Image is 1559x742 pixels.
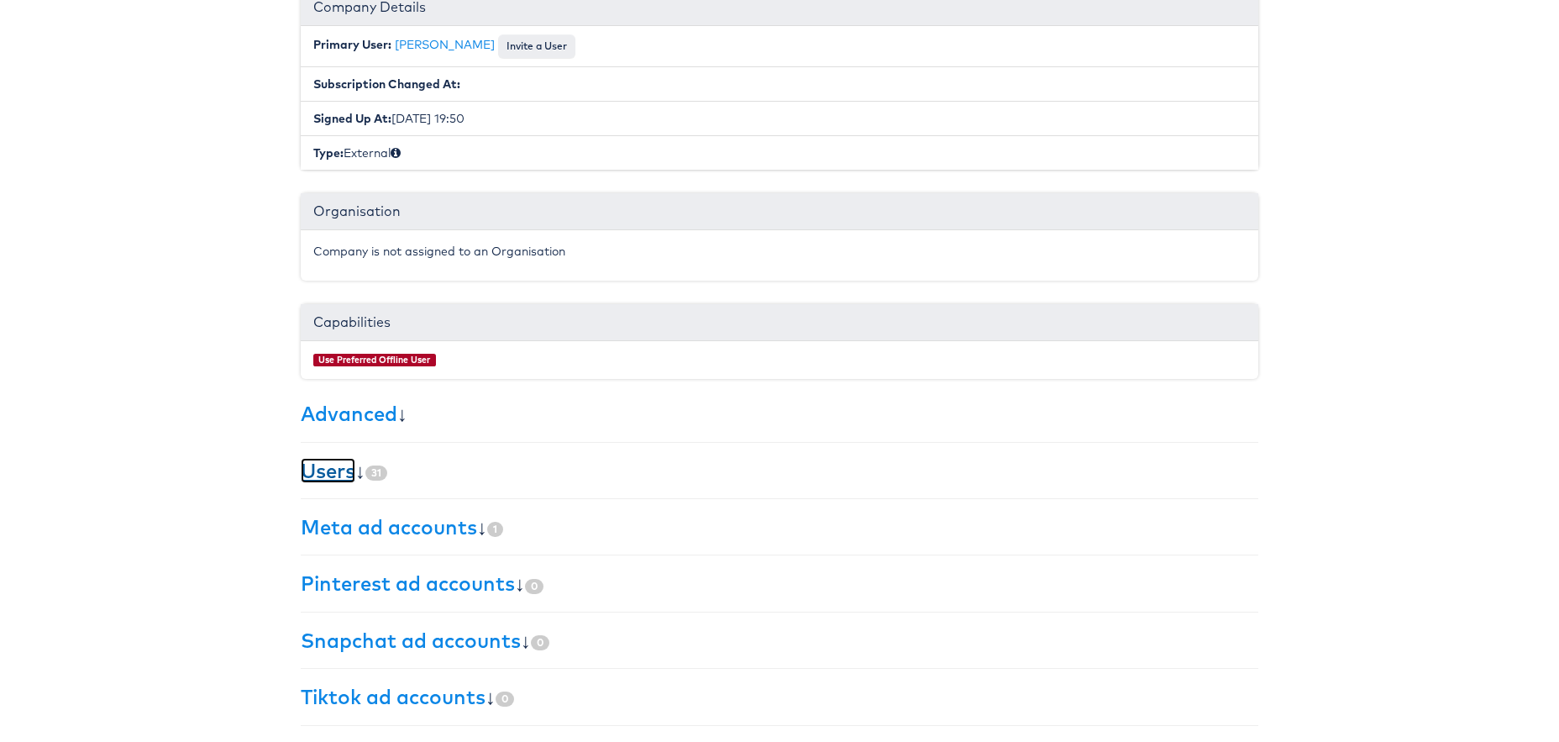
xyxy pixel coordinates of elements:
[313,111,391,126] b: Signed Up At:
[487,522,503,537] span: 1
[301,458,355,483] a: Users
[531,635,549,650] span: 0
[313,243,1246,260] p: Company is not assigned to an Organisation
[365,466,387,481] span: 31
[496,692,514,707] span: 0
[301,101,1258,136] li: [DATE] 19:50
[301,628,521,653] a: Snapchat ad accounts
[391,145,401,161] span: Internal (staff) or External (client)
[313,37,391,52] b: Primary User:
[525,579,543,594] span: 0
[318,354,430,366] a: Use Preferred Offline User
[301,460,1258,482] h3: ↓
[301,684,486,709] a: Tiktok ad accounts
[301,514,477,539] a: Meta ad accounts
[301,304,1258,341] div: Capabilities
[301,516,1258,538] h3: ↓
[313,76,460,92] b: Subscription Changed At:
[313,145,344,161] b: Type:
[395,37,495,52] a: [PERSON_NAME]
[301,401,397,426] a: Advanced
[301,686,1258,708] h3: ↓
[498,34,575,58] button: Invite a User
[301,135,1258,170] li: External
[301,571,515,596] a: Pinterest ad accounts
[301,403,1258,424] h3: ↓
[301,193,1258,230] div: Organisation
[301,572,1258,594] h3: ↓
[301,629,1258,651] h3: ↓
